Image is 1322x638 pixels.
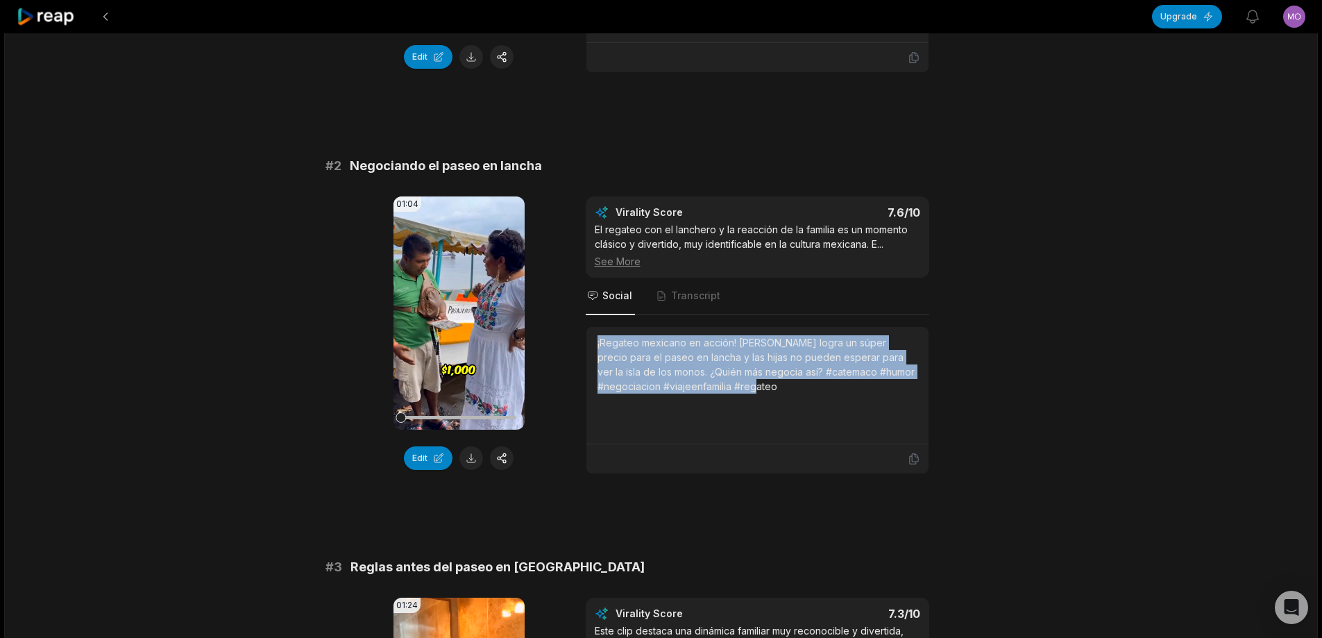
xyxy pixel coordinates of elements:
[616,205,765,219] div: Virality Score
[771,607,920,621] div: 7.3 /10
[616,607,765,621] div: Virality Score
[393,196,525,430] video: Your browser does not support mp4 format.
[602,289,632,303] span: Social
[325,557,342,577] span: # 3
[586,278,929,315] nav: Tabs
[350,156,542,176] span: Negociando el paseo en lancha
[595,254,920,269] div: See More
[1275,591,1308,624] div: Open Intercom Messenger
[671,289,720,303] span: Transcript
[598,335,917,394] div: ¡Regateo mexicano en acción! [PERSON_NAME] logra un súper precio para el paseo en lancha y las hi...
[404,446,452,470] button: Edit
[771,205,920,219] div: 7.6 /10
[404,45,452,69] button: Edit
[350,557,645,577] span: Reglas antes del paseo en [GEOGRAPHIC_DATA]
[595,222,920,269] div: El regateo con el lanchero y la reacción de la familia es un momento clásico y divertido, muy ide...
[1152,5,1222,28] button: Upgrade
[325,156,341,176] span: # 2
